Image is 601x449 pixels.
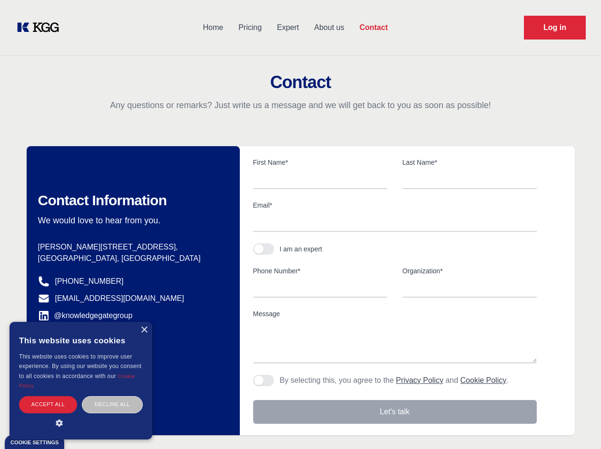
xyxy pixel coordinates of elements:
[269,15,306,40] a: Expert
[195,15,231,40] a: Home
[280,244,323,254] div: I am an expert
[11,100,590,111] p: Any questions or remarks? Just write us a message and we will get back to you as soon as possible!
[306,15,352,40] a: About us
[19,329,143,352] div: This website uses cookies
[55,276,124,287] a: [PHONE_NUMBER]
[253,309,537,319] label: Message
[15,20,67,35] a: KOL Knowledge Platform: Talk to Key External Experts (KEE)
[38,310,133,321] a: @knowledgegategroup
[38,241,225,253] p: [PERSON_NAME][STREET_ADDRESS],
[38,215,225,226] p: We would love to hear from you.
[253,266,387,276] label: Phone Number*
[253,200,537,210] label: Email*
[11,73,590,92] h2: Contact
[280,375,509,386] p: By selecting this, you agree to the and .
[253,400,537,424] button: Let's talk
[38,253,225,264] p: [GEOGRAPHIC_DATA], [GEOGRAPHIC_DATA]
[460,376,506,384] a: Cookie Policy
[253,158,387,167] label: First Name*
[231,15,269,40] a: Pricing
[553,403,601,449] iframe: Chat Widget
[82,396,143,413] div: Decline all
[403,266,537,276] label: Organization*
[352,15,395,40] a: Contact
[140,327,148,334] div: Close
[524,16,586,40] a: Request Demo
[19,353,141,379] span: This website uses cookies to improve user experience. By using our website you consent to all coo...
[19,373,135,389] a: Cookie Policy
[396,376,443,384] a: Privacy Policy
[38,192,225,209] h2: Contact Information
[403,158,537,167] label: Last Name*
[55,293,184,304] a: [EMAIL_ADDRESS][DOMAIN_NAME]
[19,396,77,413] div: Accept all
[10,440,59,445] div: Cookie settings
